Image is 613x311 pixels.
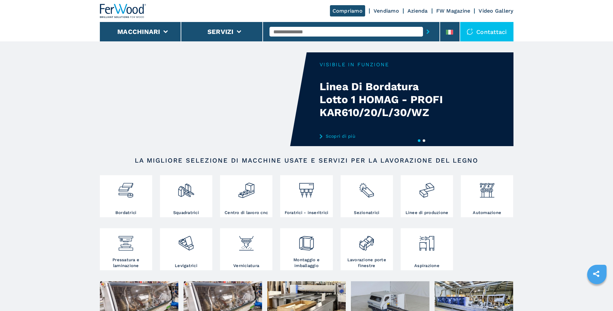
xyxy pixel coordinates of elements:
h3: Sezionatrici [354,210,379,216]
h3: Lavorazione porte finestre [342,257,391,269]
img: lavorazione_porte_finestre_2.png [358,230,375,252]
img: pressa-strettoia.png [117,230,134,252]
button: Macchinari [117,28,160,36]
img: Contattaci [467,28,473,35]
img: Ferwood [100,4,146,18]
a: Verniciatura [220,228,272,270]
h3: Foratrici - inseritrici [285,210,329,216]
a: Montaggio e imballaggio [280,228,333,270]
h3: Aspirazione [414,263,439,269]
a: Video Gallery [479,8,513,14]
img: linee_di_produzione_2.png [418,177,435,199]
h3: Automazione [473,210,501,216]
div: Contattaci [460,22,513,41]
button: 2 [423,139,425,142]
button: submit-button [423,24,433,39]
a: Sezionatrici [341,175,393,217]
video: Your browser does not support the video tag. [100,52,307,146]
img: montaggio_imballaggio_2.png [298,230,315,252]
img: aspirazione_1.png [418,230,435,252]
img: sezionatrici_2.png [358,177,375,199]
img: automazione.png [479,177,496,199]
h3: Montaggio e imballaggio [282,257,331,269]
img: squadratrici_2.png [177,177,195,199]
img: levigatrici_2.png [177,230,195,252]
a: Centro di lavoro cnc [220,175,272,217]
img: bordatrici_1.png [117,177,134,199]
a: Azienda [407,8,428,14]
a: Automazione [461,175,513,217]
a: Levigatrici [160,228,212,270]
h3: Levigatrici [175,263,197,269]
a: Vendiamo [374,8,399,14]
button: 1 [418,139,420,142]
a: Aspirazione [401,228,453,270]
img: verniciatura_1.png [238,230,255,252]
a: Linee di produzione [401,175,453,217]
img: centro_di_lavoro_cnc_2.png [238,177,255,199]
a: sharethis [588,266,604,282]
a: Squadratrici [160,175,212,217]
h3: Squadratrici [173,210,199,216]
img: foratrici_inseritrici_2.png [298,177,315,199]
h3: Linee di produzione [406,210,449,216]
a: Compriamo [330,5,365,16]
a: Bordatrici [100,175,152,217]
h3: Verniciatura [233,263,259,269]
button: Servizi [207,28,234,36]
h3: Pressatura e laminazione [101,257,151,269]
a: Pressatura e laminazione [100,228,152,270]
h3: Bordatrici [115,210,137,216]
a: Foratrici - inseritrici [280,175,333,217]
a: Lavorazione porte finestre [341,228,393,270]
h2: LA MIGLIORE SELEZIONE DI MACCHINE USATE E SERVIZI PER LA LAVORAZIONE DEL LEGNO [121,156,493,164]
h3: Centro di lavoro cnc [225,210,268,216]
a: FW Magazine [436,8,470,14]
a: Scopri di più [320,134,446,139]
